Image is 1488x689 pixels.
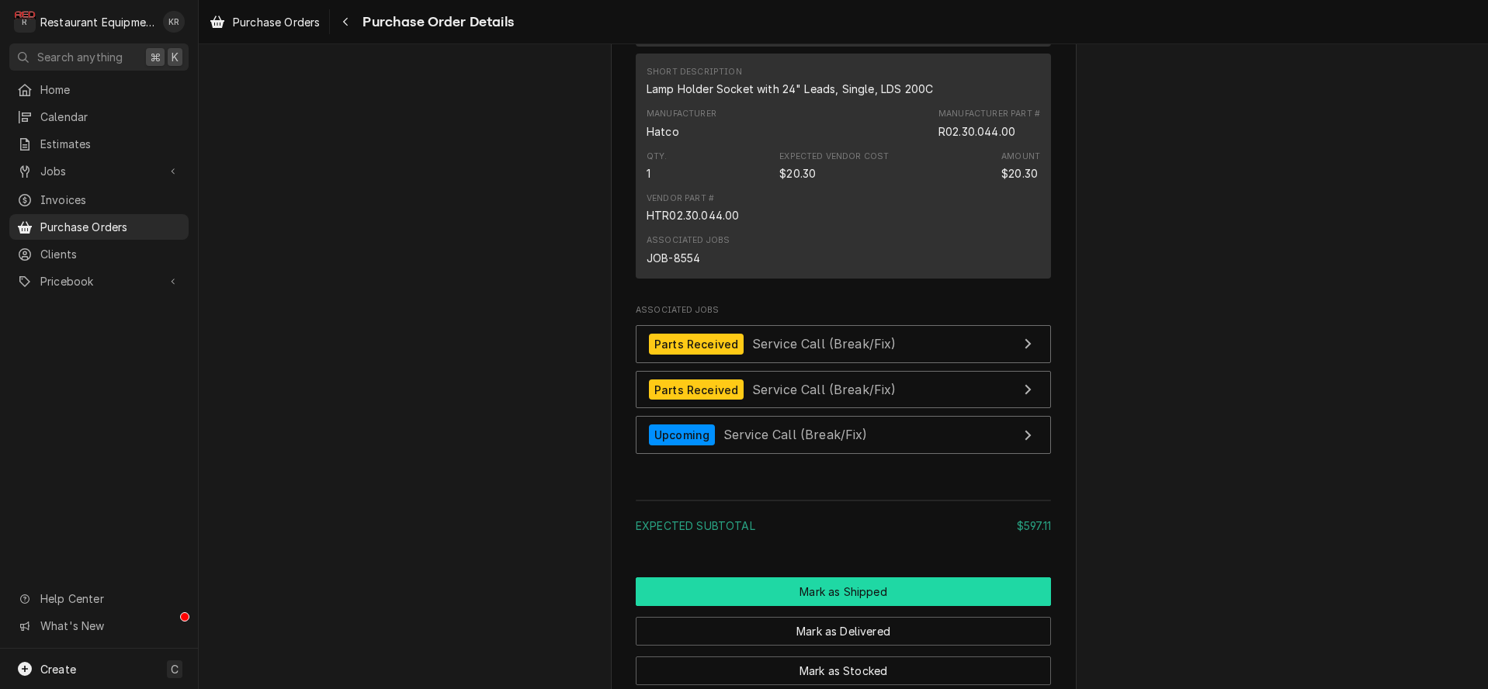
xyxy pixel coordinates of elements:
[636,518,1051,534] div: Subtotal
[938,123,1015,140] div: Part Number
[14,11,36,33] div: R
[938,108,1040,120] div: Manufacturer Part #
[9,586,189,611] a: Go to Help Center
[636,416,1051,454] a: View Job
[752,336,897,351] span: Service Call (Break/Fix)
[779,151,889,163] div: Expected Vendor Cost
[9,268,189,294] a: Go to Pricebook
[9,187,189,213] a: Invoices
[40,163,158,179] span: Jobs
[779,151,889,182] div: Expected Vendor Cost
[647,151,668,182] div: Quantity
[9,158,189,184] a: Go to Jobs
[1001,151,1040,163] div: Amount
[636,617,1051,646] button: Mark as Delivered
[647,81,933,97] div: Short Description
[163,11,185,33] div: Kelli Robinette's Avatar
[40,14,154,30] div: Restaurant Equipment Diagnostics
[636,494,1051,545] div: Amount Summary
[649,334,744,355] div: Parts Received
[358,12,514,33] span: Purchase Order Details
[636,606,1051,646] div: Button Group Row
[9,104,189,130] a: Calendar
[636,646,1051,685] div: Button Group Row
[647,123,679,140] div: Manufacturer
[9,613,189,639] a: Go to What's New
[647,207,739,223] div: HTR02.30.044.00
[9,43,189,71] button: Search anything⌘K
[647,108,716,139] div: Manufacturer
[40,219,181,235] span: Purchase Orders
[938,108,1040,139] div: Part Number
[647,66,933,97] div: Short Description
[649,424,715,445] div: Upcoming
[1017,518,1051,534] div: $597.11
[647,250,700,266] div: JOB-8554
[163,11,185,33] div: KR
[636,577,1051,606] div: Button Group Row
[647,192,714,205] div: Vendor Part #
[649,379,744,400] div: Parts Received
[1001,165,1038,182] div: Amount
[636,304,1051,317] span: Associated Jobs
[172,49,179,65] span: K
[40,136,181,152] span: Estimates
[647,165,650,182] div: Quantity
[40,590,179,607] span: Help Center
[723,427,868,442] span: Service Call (Break/Fix)
[9,131,189,157] a: Estimates
[779,165,816,182] div: Expected Vendor Cost
[647,151,668,163] div: Qty.
[40,273,158,289] span: Pricebook
[40,81,181,98] span: Home
[40,663,76,676] span: Create
[203,9,326,35] a: Purchase Orders
[40,246,181,262] span: Clients
[9,241,189,267] a: Clients
[333,9,358,34] button: Navigate back
[1001,151,1040,182] div: Amount
[14,11,36,33] div: Restaurant Equipment Diagnostics's Avatar
[9,214,189,240] a: Purchase Orders
[9,77,189,102] a: Home
[752,382,897,397] span: Service Call (Break/Fix)
[647,108,716,120] div: Manufacturer
[636,54,1051,279] div: Line Item
[171,661,179,677] span: C
[636,371,1051,409] a: View Job
[647,66,742,78] div: Short Description
[40,192,181,208] span: Invoices
[233,14,320,30] span: Purchase Orders
[636,656,1051,685] button: Mark as Stocked
[636,325,1051,363] a: View Job
[37,49,123,65] span: Search anything
[40,618,179,634] span: What's New
[636,304,1051,462] div: Associated Jobs
[40,109,181,125] span: Calendar
[647,234,730,247] div: Associated Jobs
[636,519,755,532] span: Expected Subtotal
[150,49,161,65] span: ⌘
[636,577,1051,606] button: Mark as Shipped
